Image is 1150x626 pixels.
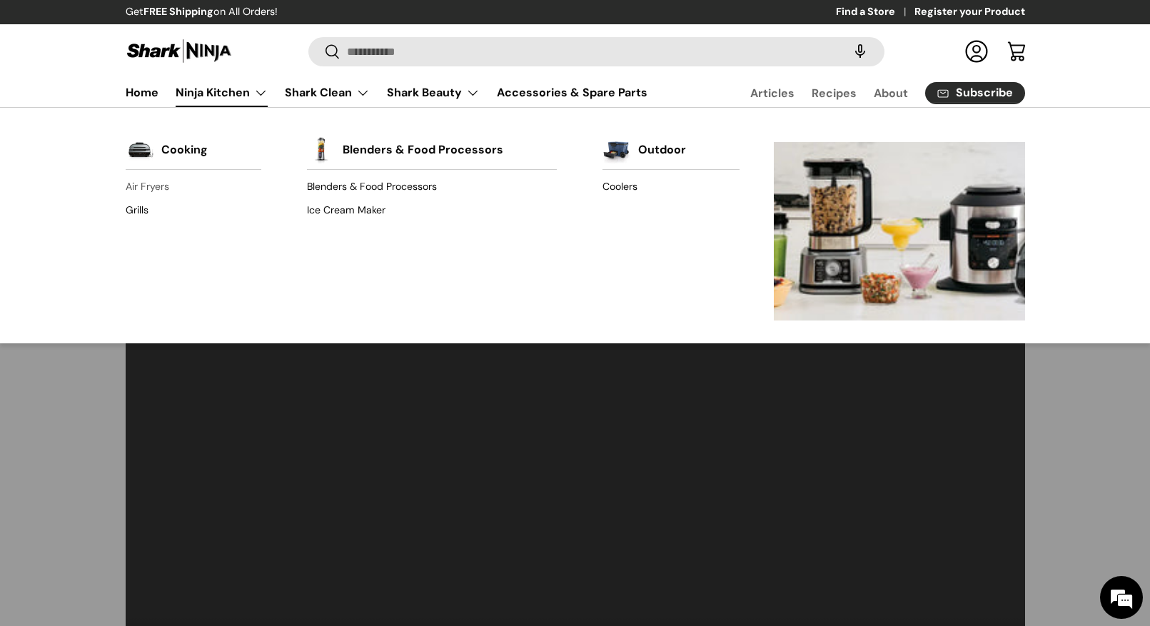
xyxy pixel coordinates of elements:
[276,79,378,107] summary: Shark Clean
[836,4,914,20] a: Find a Store
[143,5,213,18] strong: FREE Shipping
[126,37,233,65] img: Shark Ninja Philippines
[167,79,276,107] summary: Ninja Kitchen
[874,79,908,107] a: About
[914,4,1025,20] a: Register your Product
[812,79,857,107] a: Recipes
[750,79,795,107] a: Articles
[497,79,647,106] a: Accessories & Spare Parts
[716,79,1025,107] nav: Secondary
[126,4,278,20] p: Get on All Orders!
[126,79,158,106] a: Home
[837,36,883,67] speech-search-button: Search by voice
[956,87,1013,99] span: Subscribe
[925,82,1025,104] a: Subscribe
[378,79,488,107] summary: Shark Beauty
[126,79,647,107] nav: Primary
